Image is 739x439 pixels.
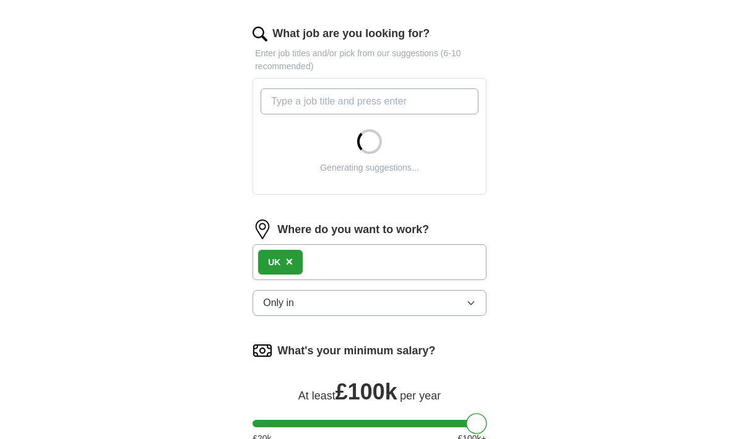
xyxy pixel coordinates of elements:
img: search.png [253,27,267,42]
label: What's your minimum salary? [277,343,435,360]
button: × [285,254,293,272]
img: salary.png [253,341,272,361]
img: location.png [253,220,272,240]
div: UK [268,257,280,270]
label: Where do you want to work? [277,222,429,239]
label: What job are you looking for? [272,26,430,43]
div: Generating suggestions... [320,162,419,175]
span: × [285,255,293,269]
span: per year [400,390,441,403]
p: Enter job titles and/or pick from our suggestions (6-10 recommended) [253,48,486,74]
span: £ 100k [335,380,397,405]
input: Type a job title and press enter [261,89,478,115]
span: At least [298,390,335,403]
button: Only in [253,291,486,317]
span: Only in [263,296,294,311]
